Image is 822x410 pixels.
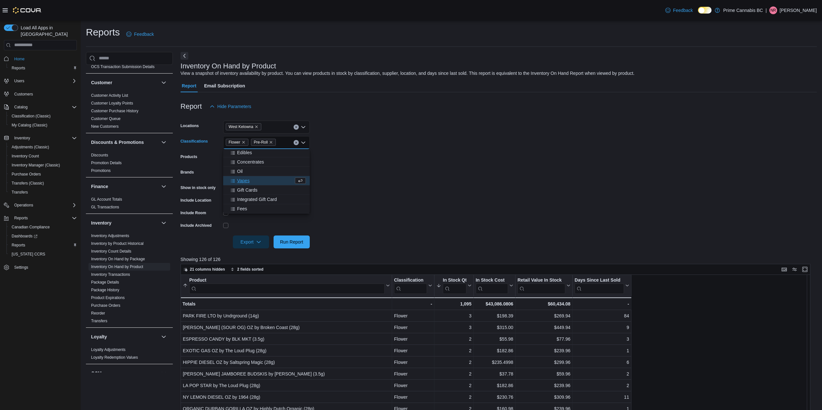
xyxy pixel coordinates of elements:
[237,159,264,165] span: Concentrates
[12,145,49,150] span: Adjustments (Classic)
[183,312,390,320] div: PARK FIRE LTO by Undrground (14g)
[394,277,427,294] div: Classification
[91,311,105,315] a: Reorder
[12,134,33,142] button: Inventory
[475,335,513,343] div: $55.98
[436,382,472,389] div: 2
[12,90,77,98] span: Customers
[91,264,143,269] span: Inventory On Hand by Product
[160,219,168,227] button: Inventory
[124,28,156,41] a: Feedback
[9,170,77,178] span: Purchase Orders
[91,241,144,246] span: Inventory by Product Historical
[223,185,310,195] button: Gift Cards
[233,235,269,248] button: Export
[91,64,155,69] span: OCS Transaction Submission Details
[91,79,112,86] h3: Customer
[9,188,77,196] span: Transfers
[190,267,225,272] span: 21 columns hidden
[91,183,108,190] h3: Finance
[91,93,128,98] span: Customer Activity List
[91,249,131,254] a: Inventory Count Details
[12,134,77,142] span: Inventory
[223,195,310,204] button: Integrated Gift Card
[475,312,513,320] div: $198.39
[12,201,77,209] span: Operations
[12,190,28,195] span: Transfers
[242,140,245,144] button: Remove Flower from selection in this group
[91,205,119,210] span: GL Transactions
[436,393,472,401] div: 2
[9,121,50,129] a: My Catalog (Classic)
[91,234,129,238] a: Inventory Adjustments
[12,77,27,85] button: Users
[91,318,107,324] span: Transfers
[12,103,30,111] button: Catalog
[9,161,77,169] span: Inventory Manager (Classic)
[12,181,44,186] span: Transfers (Classic)
[12,172,41,177] span: Purchase Orders
[223,92,310,214] div: Choose from the following options
[517,324,570,331] div: $449.94
[6,188,79,197] button: Transfers
[91,272,130,277] a: Inventory Transactions
[223,167,310,176] button: Oil
[9,152,42,160] a: Inventory Count
[394,393,432,401] div: Flower
[394,347,432,355] div: Flower
[91,347,126,352] span: Loyalty Adjustments
[226,123,261,130] span: West Kelowna
[91,272,130,277] span: Inventory Transactions
[91,139,144,145] h3: Discounts & Promotions
[9,179,47,187] a: Transfers (Classic)
[274,235,310,248] button: Run Report
[517,335,570,343] div: $77.96
[12,103,77,111] span: Catalog
[723,6,763,14] p: Prime Cannabis BC
[91,124,119,129] a: New Customers
[517,300,570,308] div: $60,434.08
[14,215,28,221] span: Reports
[86,92,173,133] div: Customer
[237,187,257,193] span: Gift Cards
[237,205,247,212] span: Fees
[12,154,39,159] span: Inventory Count
[436,277,472,294] button: In Stock Qty
[9,112,77,120] span: Classification (Classic)
[475,277,513,294] button: In Stock Cost
[12,163,60,168] span: Inventory Manager (Classic)
[91,303,120,308] span: Purchase Orders
[301,140,306,145] button: Close list of options
[6,170,79,179] button: Purchase Orders
[91,101,133,106] span: Customer Loyalty Points
[475,382,513,389] div: $182.86
[12,263,77,271] span: Settings
[394,277,432,294] button: Classification
[229,139,240,145] span: Flower
[91,197,122,202] span: GL Account Totals
[181,52,188,60] button: Next
[91,295,125,300] span: Product Expirations
[14,105,27,110] span: Catalog
[517,312,570,320] div: $269.94
[394,382,432,389] div: Flower
[294,125,299,130] button: Clear input
[91,116,120,121] span: Customer Queue
[160,183,168,190] button: Finance
[160,369,168,377] button: OCM
[86,346,173,364] div: Loyalty
[575,300,629,308] div: -
[181,123,199,128] label: Locations
[91,295,125,300] a: Product Expirations
[237,235,265,248] span: Export
[91,220,111,226] h3: Inventory
[183,324,390,331] div: [PERSON_NAME] (SOUR OG) OZ by Broken Coast (28g)
[14,135,30,141] span: Inventory
[14,92,33,97] span: Customers
[91,233,129,238] span: Inventory Adjustments
[86,26,120,39] h1: Reports
[394,358,432,366] div: Flower
[14,56,25,62] span: Home
[181,139,208,144] label: Classifications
